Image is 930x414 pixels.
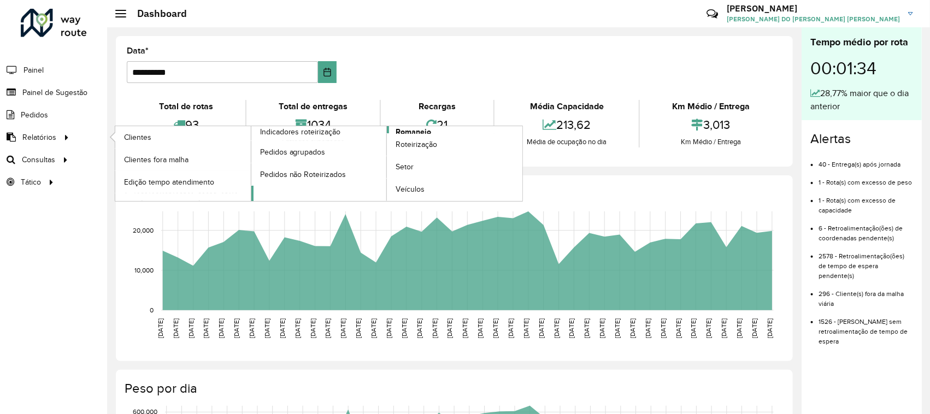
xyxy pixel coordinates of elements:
text: [DATE] [522,318,529,338]
a: Clientes [115,126,251,148]
a: Pedidos agrupados [251,141,387,163]
li: 1526 - [PERSON_NAME] sem retroalimentação de tempo de espera [819,309,913,346]
label: Data [127,44,149,57]
text: [DATE] [598,318,605,338]
text: [DATE] [157,318,164,338]
text: [DATE] [476,318,484,338]
text: [DATE] [507,318,514,338]
text: [DATE] [629,318,636,338]
a: Setor [387,156,522,178]
div: Tempo médio por rota [810,35,913,50]
text: [DATE] [751,318,758,338]
span: Veículos [396,184,425,195]
text: [DATE] [705,318,713,338]
text: [DATE] [660,318,667,338]
text: [DATE] [462,318,469,338]
span: Consultas [22,154,55,165]
text: [DATE] [446,318,454,338]
text: [DATE] [492,318,499,338]
a: Clientes fora malha [115,149,251,170]
span: Indicadores roteirização [260,126,341,138]
div: Recargas [384,100,491,113]
text: [DATE] [309,318,316,338]
div: Total de entregas [249,100,377,113]
text: [DATE] [538,318,545,338]
li: 6 - Retroalimentação(ões) de coordenadas pendente(s) [819,215,913,243]
text: [DATE] [248,318,255,338]
span: Clientes fora malha [124,154,189,165]
text: [DATE] [217,318,225,338]
div: 28,77% maior que o dia anterior [810,87,913,113]
h4: Alertas [810,131,913,147]
span: Edição tempo atendimento [124,176,214,188]
li: 40 - Entrega(s) após jornada [819,151,913,169]
div: 3,013 [643,113,779,137]
text: [DATE] [431,318,438,338]
h2: Dashboard [126,8,187,20]
div: Média de ocupação no dia [497,137,636,147]
text: [DATE] [233,318,240,338]
span: Painel [23,64,44,76]
a: Pedidos não Roteirizados [251,163,387,185]
div: Km Médio / Entrega [643,137,779,147]
text: [DATE] [644,318,651,338]
h3: [PERSON_NAME] [727,3,900,14]
text: [DATE] [355,318,362,338]
div: 1034 [249,113,377,137]
span: Clientes [124,132,151,143]
text: [DATE] [339,318,346,338]
span: Romaneio [396,126,431,138]
li: 2578 - Retroalimentação(ões) de tempo de espera pendente(s) [819,243,913,281]
text: [DATE] [325,318,332,338]
text: [DATE] [735,318,743,338]
div: Média Capacidade [497,100,636,113]
a: Edição tempo atendimento [115,171,251,193]
text: [DATE] [614,318,621,338]
span: Painel de Sugestão [22,87,87,98]
li: 1 - Rota(s) com excesso de capacidade [819,187,913,215]
a: Veículos [387,179,522,200]
h4: Peso por dia [125,381,782,397]
a: Contato Rápido [701,2,724,26]
span: [PERSON_NAME] DO [PERSON_NAME] [PERSON_NAME] [727,14,900,24]
span: Pedidos [21,109,48,121]
button: Choose Date [318,61,337,83]
text: [DATE] [202,318,209,338]
li: 1 - Rota(s) com excesso de peso [819,169,913,187]
text: 0 [150,306,154,314]
span: Tático [21,176,41,188]
text: [DATE] [279,318,286,338]
div: 21 [384,113,491,137]
text: [DATE] [401,318,408,338]
text: [DATE] [766,318,773,338]
text: [DATE] [568,318,575,338]
text: [DATE] [675,318,682,338]
span: Setor [396,161,414,173]
span: Pedidos agrupados [260,146,326,158]
div: Total de rotas [130,100,243,113]
text: [DATE] [553,318,560,338]
div: 93 [130,113,243,137]
span: Relatórios [22,132,56,143]
div: Km Médio / Entrega [643,100,779,113]
text: [DATE] [690,318,697,338]
text: [DATE] [721,318,728,338]
text: [DATE] [172,318,179,338]
text: [DATE] [263,318,270,338]
div: 00:01:34 [810,50,913,87]
text: 10,000 [134,267,154,274]
a: Roteirização [387,134,522,156]
span: Pedidos não Roteirizados [260,169,346,180]
a: Indicadores roteirização [115,126,387,201]
li: 296 - Cliente(s) fora da malha viária [819,281,913,309]
text: [DATE] [416,318,423,338]
text: [DATE] [385,318,392,338]
text: 20,000 [133,227,154,234]
text: [DATE] [584,318,591,338]
div: 213,62 [497,113,636,137]
a: Romaneio [251,126,523,201]
text: [DATE] [370,318,377,338]
text: [DATE] [187,318,195,338]
span: Roteirização [396,139,437,150]
text: [DATE] [294,318,301,338]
